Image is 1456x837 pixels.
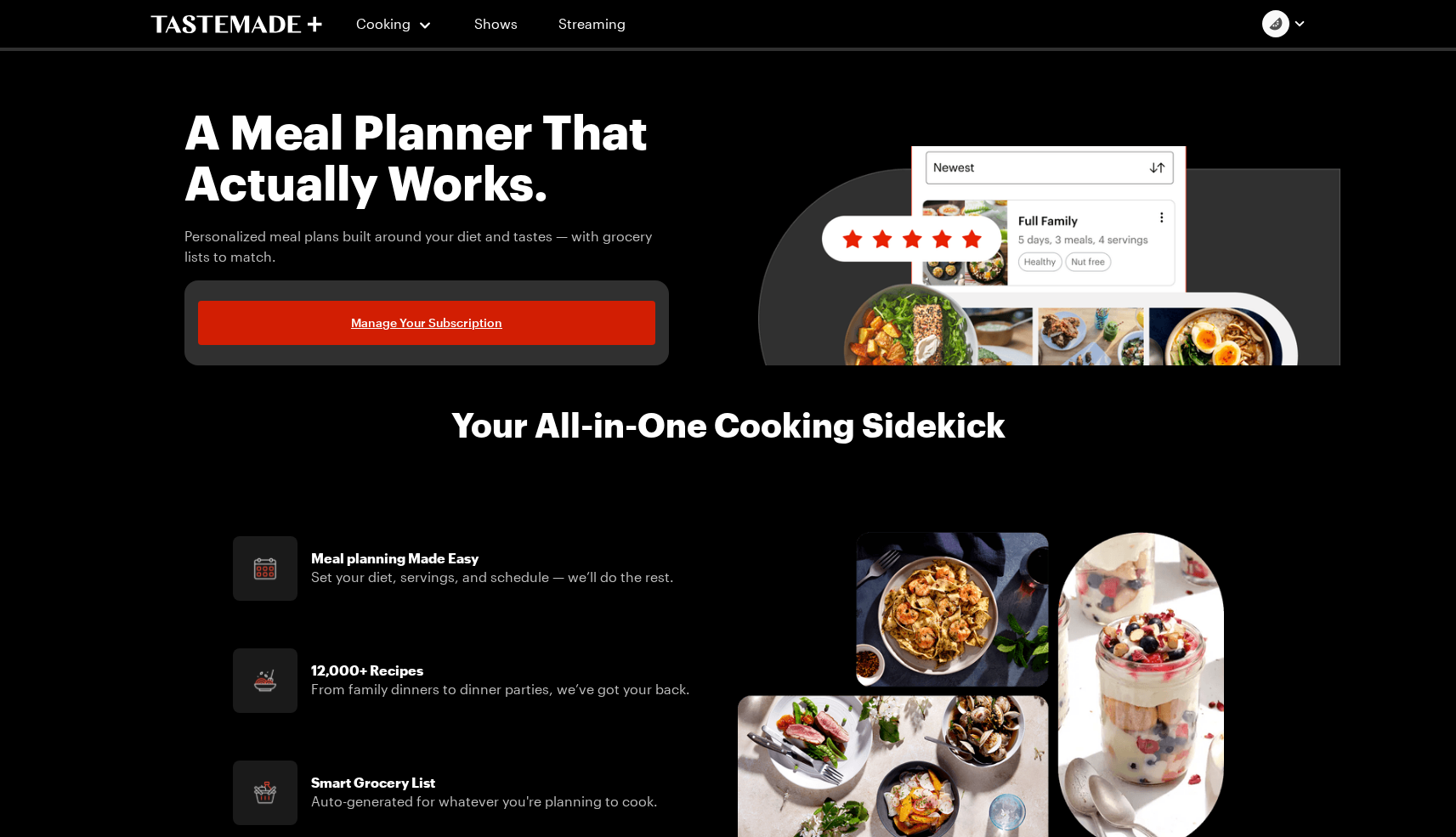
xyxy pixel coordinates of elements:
span: Manage Your Subscription [351,314,502,331]
button: Cooking [356,3,433,44]
p: Your All-in-One Cooking Sidekick [451,406,1006,444]
img: Profile picture [1262,10,1289,37]
span: From family dinners to dinner parties, we’ve got your back. [311,681,690,697]
a: To Tastemade Home Page [150,14,322,34]
button: Profile picture [1262,10,1306,37]
span: Set your diet, servings, and schedule — we’ll do the rest. [311,568,674,585]
a: Manage Your Subscription [198,301,656,345]
p: 12,000+ Recipes [311,662,690,679]
span: Cooking [356,15,411,31]
span: Personalized meal plans built around your diet and tastes — with grocery lists to match. [184,226,670,267]
p: Meal planning Made Easy [311,550,674,567]
span: Auto-generated for whatever you're planning to cook. [311,793,658,809]
p: Smart Grocery List [311,774,658,791]
h1: A Meal Planner That Actually Works. [184,105,670,207]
